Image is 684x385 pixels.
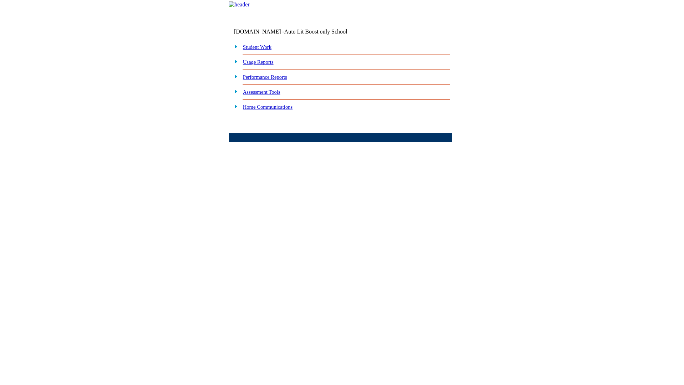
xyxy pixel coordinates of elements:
[230,43,238,50] img: plus.gif
[243,59,274,65] a: Usage Reports
[234,29,365,35] td: [DOMAIN_NAME] -
[230,73,238,79] img: plus.gif
[284,29,347,35] nobr: Auto Lit Boost only School
[243,44,271,50] a: Student Work
[243,89,280,95] a: Assessment Tools
[243,104,293,110] a: Home Communications
[243,74,287,80] a: Performance Reports
[230,88,238,94] img: plus.gif
[229,1,250,8] img: header
[230,58,238,65] img: plus.gif
[230,103,238,109] img: plus.gif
